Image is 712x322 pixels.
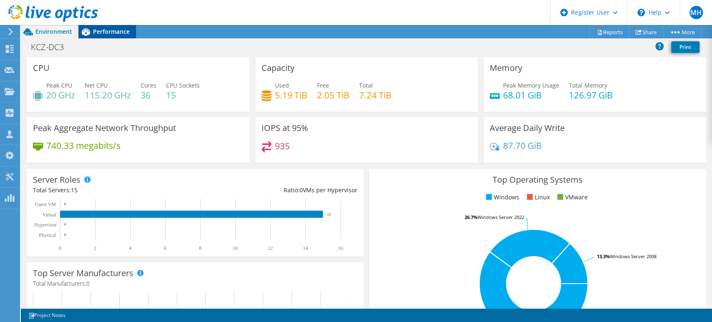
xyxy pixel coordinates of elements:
tspan: Windows Server 2008 [610,253,657,259]
tspan: Windows Server 2022 [478,214,524,220]
span: MH [689,6,703,19]
span: Free [317,81,329,89]
li: Windows [484,193,519,202]
h3: Memory [490,63,522,73]
span: Performance [93,28,130,35]
text: Physical [39,232,56,238]
span: Total Memory [569,81,607,89]
div: Total Servers: [33,186,195,195]
text: 8 [199,245,201,251]
text: 15 [327,212,331,216]
h3: IOPS at 95% [262,123,308,133]
span: Peak CPU [46,81,72,89]
h4: 935 [275,141,290,151]
h4: 15 [166,91,200,100]
h3: CPU [33,63,50,73]
text: 4 [129,245,131,251]
h3: Peak Aggregate Network Throughput [33,123,176,133]
svg: \n [637,9,645,16]
text: 6 [164,245,166,251]
a: Project Notes [23,310,71,320]
text: Hypervisor [34,222,57,228]
text: 14 [303,245,308,251]
tspan: 26.7% [465,214,478,220]
text: 0 [59,245,61,251]
a: Print [671,41,699,53]
h4: 20 GHz [46,91,75,100]
h4: 68.01 GiB [503,91,559,100]
tspan: 13.3% [597,253,610,259]
span: Peak Memory Usage [503,81,559,89]
h4: 5.19 TiB [275,91,307,100]
span: Cores [141,81,156,89]
a: More [663,25,702,38]
text: 16 [338,245,343,251]
text: 0 [64,222,66,226]
a: Reports [589,25,629,38]
h3: Top Operating Systems [375,175,699,184]
h4: Total Manufacturers: [33,279,357,288]
h4: 36 [141,91,156,100]
h4: 740.33 megabits/s [46,141,121,150]
h4: 2.05 TiB [317,91,350,100]
text: 0 [64,202,66,206]
a: Share [629,25,663,38]
div: Ratio: VMs per Hypervisor [195,186,357,195]
span: 15 [71,186,78,194]
span: Used [275,81,289,89]
span: CPU Sockets [166,81,200,89]
h1: KCZ-DC3 [27,43,77,52]
li: VMware [555,193,588,202]
h4: 115.20 GHz [85,91,131,100]
text: Guest VM [35,201,56,207]
h4: 126.97 GiB [569,91,613,100]
text: 0 [64,233,66,237]
h4: 87.70 GiB [503,141,542,150]
h3: Average Daily Write [490,123,565,133]
span: 0 [299,186,302,194]
h3: Server Roles [33,175,81,184]
span: Environment [35,28,72,35]
h3: Top Server Manufacturers [33,269,133,278]
h4: 7.24 TiB [359,91,392,100]
span: Total [359,81,373,89]
text: 2 [94,245,96,251]
text: 10 [233,245,238,251]
text: 12 [268,245,273,251]
span: Net CPU [85,81,108,89]
h3: Capacity [262,63,294,73]
span: 0 [86,279,90,287]
li: Linux [525,193,550,202]
text: Virtual [43,212,57,218]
